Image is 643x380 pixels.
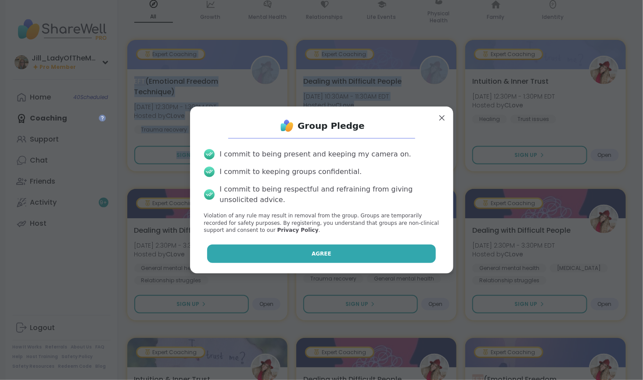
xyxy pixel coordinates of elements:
[207,245,436,263] button: Agree
[312,250,331,258] span: Agree
[220,184,439,205] div: I commit to being respectful and refraining from giving unsolicited advice.
[220,149,411,160] div: I commit to being present and keeping my camera on.
[204,212,439,234] p: Violation of any rule may result in removal from the group. Groups are temporarily recorded for s...
[298,120,365,132] h1: Group Pledge
[278,117,296,135] img: ShareWell Logo
[220,167,362,177] div: I commit to keeping groups confidential.
[99,114,106,121] iframe: Spotlight
[277,227,319,233] a: Privacy Policy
